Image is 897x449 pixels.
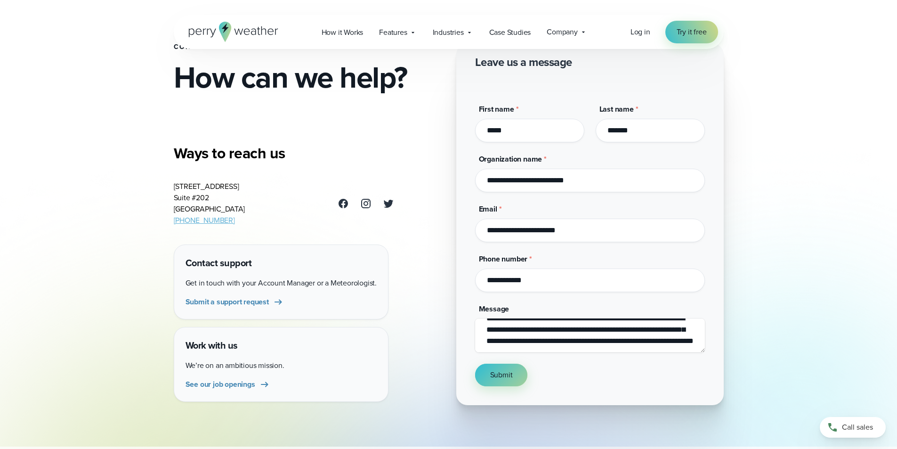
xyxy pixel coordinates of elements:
h4: Contact support [186,256,377,270]
h1: Contact Us [174,43,441,51]
h3: Ways to reach us [174,144,394,163]
h2: Leave us a message [475,55,572,70]
span: Features [379,27,407,38]
p: Get in touch with your Account Manager or a Meteorologist. [186,278,377,289]
span: Call sales [842,422,873,433]
p: We’re on an ambitious mission. [186,360,377,371]
span: Email [479,204,497,214]
span: Company [547,26,578,38]
span: Industries [433,27,464,38]
span: Submit a support request [186,296,269,308]
span: See our job openings [186,379,255,390]
a: [PHONE_NUMBER] [174,215,235,226]
a: Try it free [665,21,718,43]
a: Call sales [820,417,886,438]
a: Log in [630,26,650,38]
span: Case Studies [489,27,531,38]
span: Submit [490,369,513,381]
address: [STREET_ADDRESS] Suite #202 [GEOGRAPHIC_DATA] [174,181,245,226]
button: Submit [475,364,528,386]
span: Phone number [479,253,528,264]
h4: Work with us [186,339,377,352]
a: See our job openings [186,379,270,390]
a: How it Works [314,23,372,42]
a: Submit a support request [186,296,284,308]
span: First name [479,104,514,114]
a: Case Studies [481,23,539,42]
span: Last name [599,104,634,114]
h2: How can we help? [174,62,441,92]
span: Try it free [677,26,707,38]
span: Message [479,303,509,314]
span: How it Works [322,27,364,38]
span: Organization name [479,154,542,164]
span: Log in [630,26,650,37]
